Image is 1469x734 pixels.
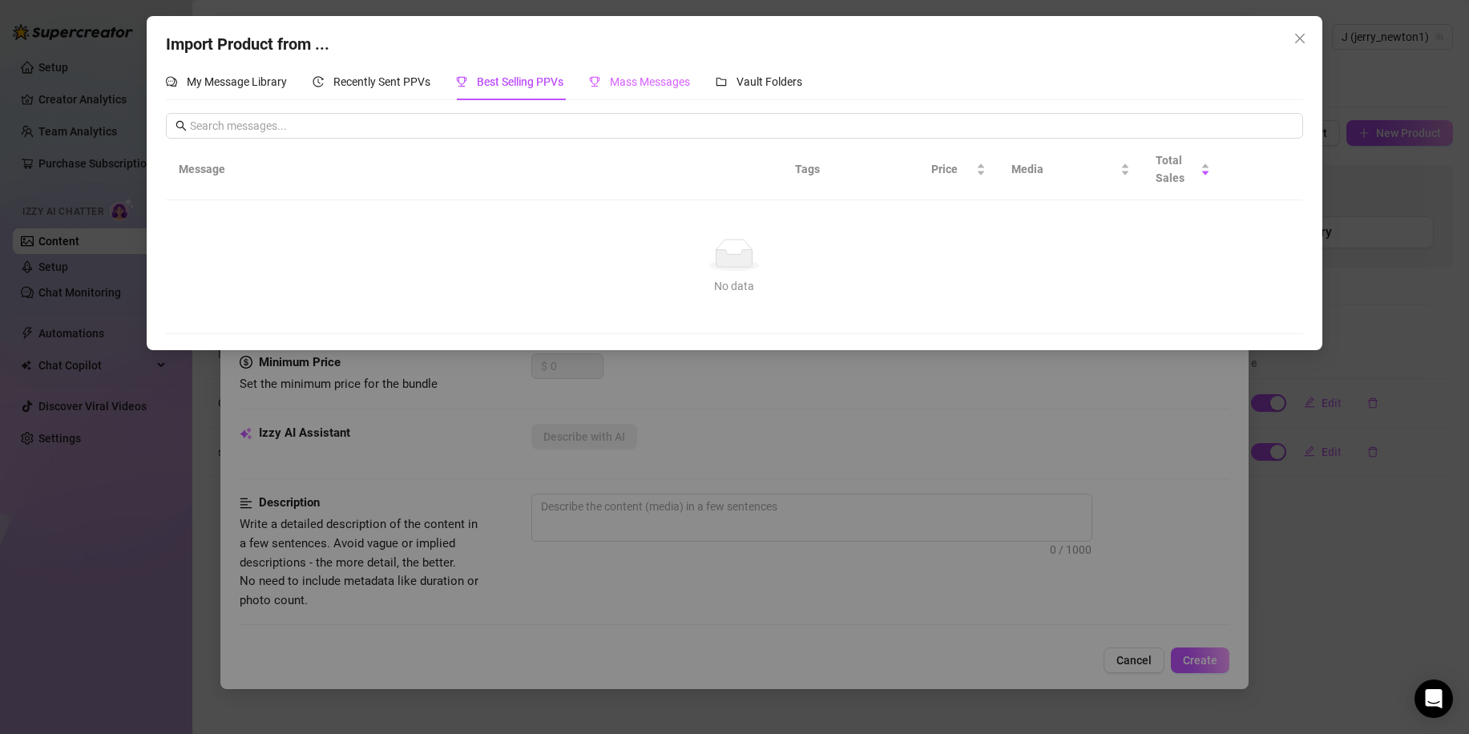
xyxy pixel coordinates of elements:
th: Media [999,139,1143,200]
span: My Message Library [187,75,287,88]
span: Import Product from ... [166,34,329,54]
span: Vault Folders [737,75,802,88]
span: Best Selling PPVs [477,75,563,88]
div: No data [185,277,1283,295]
span: Close [1287,32,1313,45]
span: close [1293,32,1306,45]
span: Media [1011,160,1117,178]
span: Total Sales [1156,151,1197,187]
span: history [313,76,324,87]
th: Price [918,139,999,200]
span: Recently Sent PPVs [333,75,430,88]
button: Close [1287,26,1313,51]
th: Tags [782,139,878,200]
span: Price [931,160,973,178]
span: Mass Messages [610,75,690,88]
span: search [176,120,187,131]
input: Search messages... [190,117,1293,135]
span: trophy [589,76,600,87]
span: folder [716,76,727,87]
th: Total Sales [1143,139,1223,200]
div: Open Intercom Messenger [1415,680,1453,718]
th: Message [166,139,781,200]
span: comment [166,76,177,87]
span: trophy [456,76,467,87]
